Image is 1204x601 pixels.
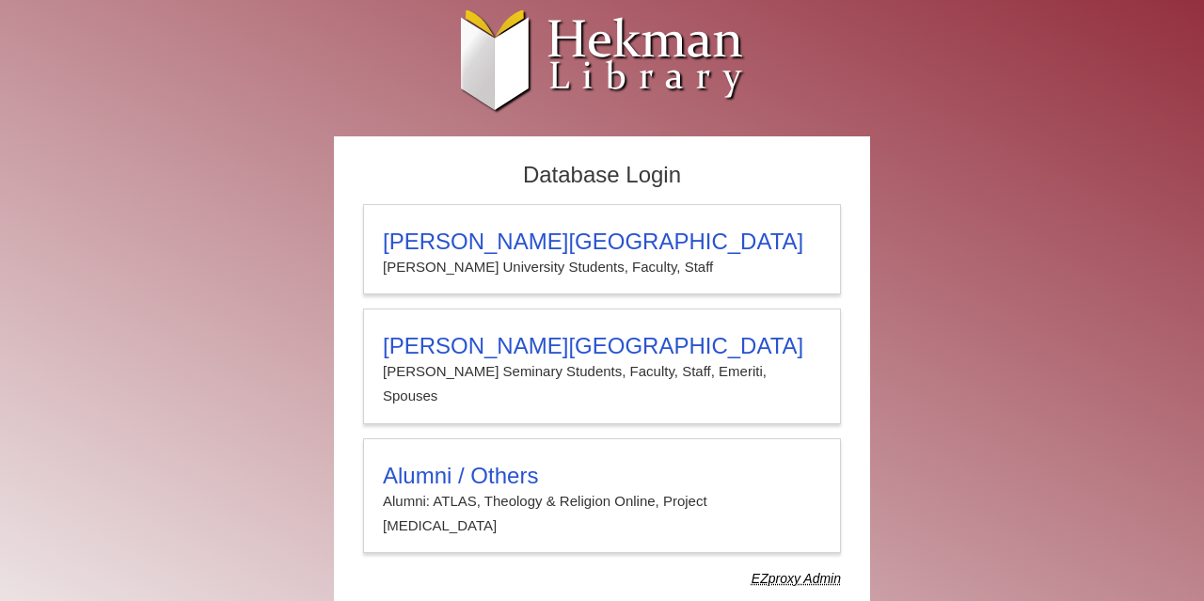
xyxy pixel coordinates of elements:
[383,359,821,409] p: [PERSON_NAME] Seminary Students, Faculty, Staff, Emeriti, Spouses
[383,229,821,255] h3: [PERSON_NAME][GEOGRAPHIC_DATA]
[354,156,850,195] h2: Database Login
[363,204,841,294] a: [PERSON_NAME][GEOGRAPHIC_DATA][PERSON_NAME] University Students, Faculty, Staff
[752,571,841,586] dfn: Use Alumni login
[363,308,841,424] a: [PERSON_NAME][GEOGRAPHIC_DATA][PERSON_NAME] Seminary Students, Faculty, Staff, Emeriti, Spouses
[383,463,821,489] h3: Alumni / Others
[383,489,821,539] p: Alumni: ATLAS, Theology & Religion Online, Project [MEDICAL_DATA]
[383,255,821,279] p: [PERSON_NAME] University Students, Faculty, Staff
[383,463,821,539] summary: Alumni / OthersAlumni: ATLAS, Theology & Religion Online, Project [MEDICAL_DATA]
[383,333,821,359] h3: [PERSON_NAME][GEOGRAPHIC_DATA]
